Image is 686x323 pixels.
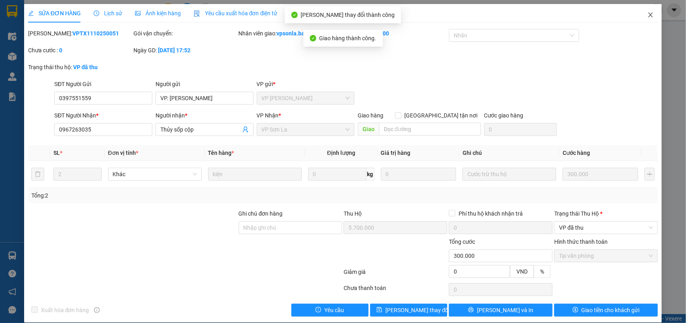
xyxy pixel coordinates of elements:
span: SL [53,150,60,156]
span: [PERSON_NAME] thay đổi thành công [301,12,395,18]
span: [PERSON_NAME] và In [477,306,533,315]
input: Ghi chú đơn hàng [239,221,342,234]
b: vpsonla.bacson [277,30,317,37]
b: VPTX1110250051 [72,30,119,37]
span: info-circle [94,307,100,313]
span: exclamation-circle [315,307,321,313]
span: Cước hàng [563,150,590,156]
div: SĐT Người Nhận [54,111,152,120]
input: Cước giao hàng [484,123,557,136]
span: user-add [242,126,249,133]
b: VP đã thu [73,64,98,70]
span: Yêu cầu xuất hóa đơn điện tử [194,10,278,16]
button: save[PERSON_NAME] thay đổi [370,304,447,317]
span: VP Sơn La [262,123,350,136]
span: check-circle [291,12,298,18]
b: 0 [59,47,62,53]
div: Trạng thái thu hộ: [28,63,158,72]
span: Phí thu hộ khách nhận trả [455,209,526,218]
span: Giao hàng [358,112,383,119]
span: save [377,307,382,313]
span: Định lượng [327,150,355,156]
span: close [647,12,654,18]
span: Giá trị hàng [381,150,411,156]
span: VP Thanh Xuân [262,92,350,104]
span: Lịch sử [94,10,122,16]
span: VND [516,268,528,275]
div: Chưa thanh toán [343,284,448,298]
span: Tại văn phòng [559,250,653,262]
input: Ghi Chú [463,168,556,181]
span: printer [468,307,474,313]
span: VP đã thu [559,222,653,234]
span: edit [28,10,34,16]
div: Gói vận chuyển: [133,29,237,38]
span: Ảnh kiện hàng [135,10,181,16]
button: Close [639,4,662,27]
div: Chưa cước : [28,46,132,55]
div: Nhân viên giao: [239,29,342,38]
input: VD: Bàn, Ghế [208,168,302,181]
div: Người nhận [156,111,254,120]
div: SĐT Người Gửi [54,80,152,88]
span: Thu Hộ [344,210,362,217]
div: VP gửi [257,80,355,88]
label: Hình thức thanh toán [554,239,608,245]
span: Giao tiền cho khách gửi [582,306,640,315]
th: Ghi chú [459,145,559,161]
b: [DATE] 17:52 [158,47,190,53]
div: Tổng: 2 [31,191,265,200]
button: plus [645,168,655,181]
span: Xuất hóa đơn hàng [38,306,92,315]
span: % [540,268,544,275]
input: 0 [563,168,638,181]
span: dollar [573,307,578,313]
span: [PERSON_NAME] thay đổi [385,306,450,315]
div: Trạng thái Thu Hộ [554,209,658,218]
span: check-circle [310,35,316,41]
span: Tổng cước [449,239,475,245]
span: Đơn vị tính [108,150,138,156]
span: clock-circle [94,10,99,16]
label: Cước giao hàng [484,112,524,119]
label: Ghi chú đơn hàng [239,210,283,217]
button: exclamation-circleYêu cầu [291,304,369,317]
span: picture [135,10,141,16]
span: Yêu cầu [324,306,344,315]
button: delete [31,168,44,181]
span: Giao hàng thành công. [319,35,377,41]
span: Giao [358,123,379,136]
div: Cước rồi : [344,29,447,38]
button: dollarGiao tiền cho khách gửi [554,304,658,317]
span: VP Nhận [257,112,279,119]
span: kg [367,168,375,181]
button: printer[PERSON_NAME] và In [449,304,553,317]
input: 0 [381,168,457,181]
span: SỬA ĐƠN HÀNG [28,10,81,16]
div: [PERSON_NAME]: [28,29,132,38]
img: icon [194,10,200,17]
span: Khác [113,168,197,180]
span: Tên hàng [208,150,234,156]
div: Ngày GD: [133,46,237,55]
span: [GEOGRAPHIC_DATA] tận nơi [401,111,481,120]
div: Giảm giá [343,267,448,282]
div: Người gửi [156,80,254,88]
input: Dọc đường [379,123,481,136]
